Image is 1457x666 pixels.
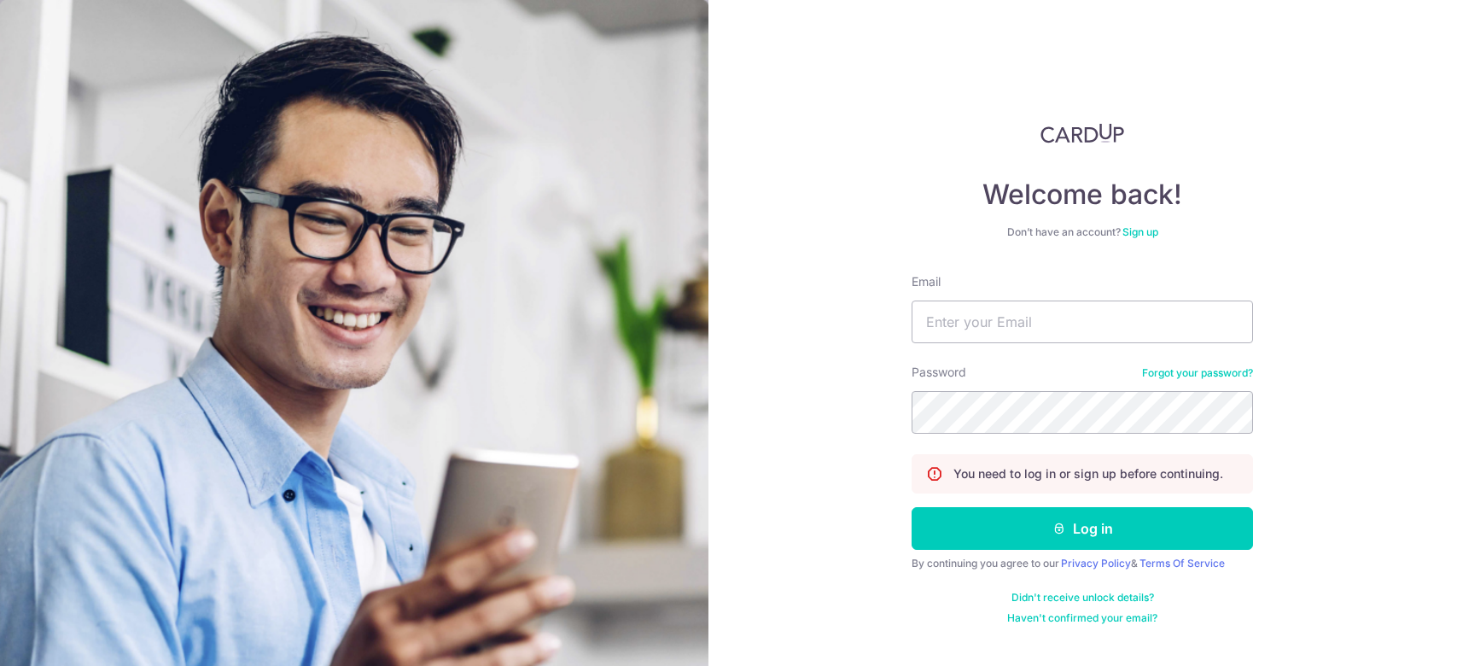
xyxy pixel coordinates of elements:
a: Haven't confirmed your email? [1007,611,1157,625]
div: By continuing you agree to our & [912,557,1253,570]
label: Password [912,364,966,381]
div: Don’t have an account? [912,225,1253,239]
a: Privacy Policy [1061,557,1131,570]
p: You need to log in or sign up before continuing. [953,465,1223,482]
input: Enter your Email [912,301,1253,343]
a: Forgot your password? [1142,366,1253,380]
h4: Welcome back! [912,178,1253,212]
a: Didn't receive unlock details? [1011,591,1154,605]
label: Email [912,273,941,290]
button: Log in [912,507,1253,550]
a: Sign up [1122,225,1158,238]
a: Terms Of Service [1139,557,1225,570]
img: CardUp Logo [1040,123,1124,143]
